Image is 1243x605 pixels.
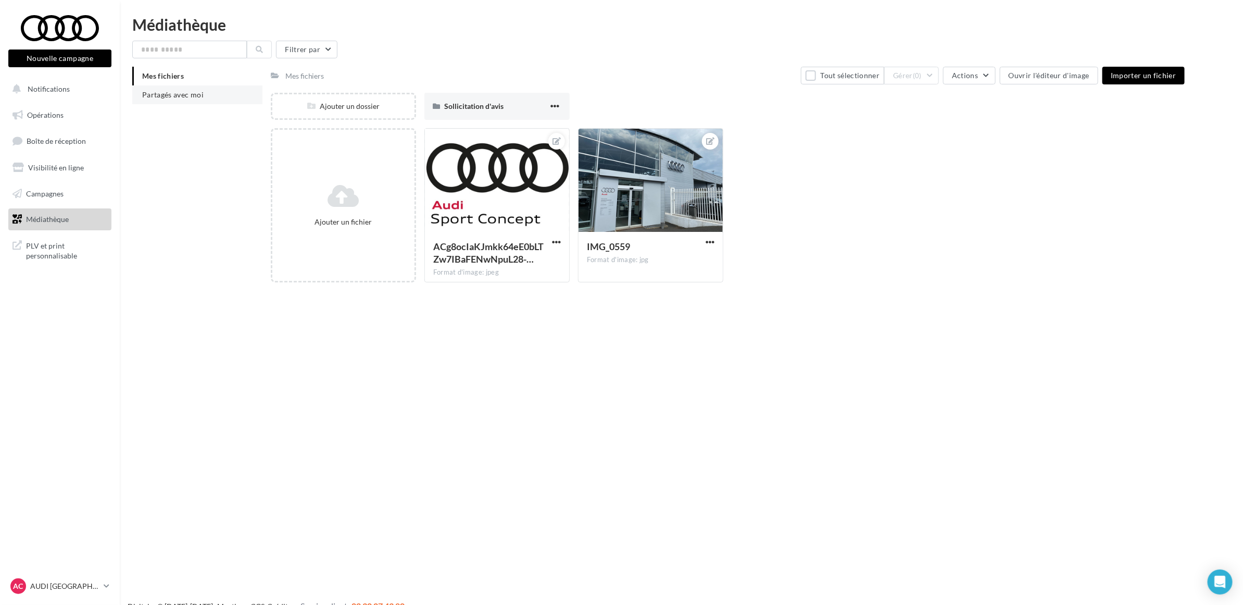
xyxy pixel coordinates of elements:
div: Médiathèque [132,17,1231,32]
span: IMG_0559 [587,241,630,252]
a: PLV et print personnalisable [6,234,114,265]
span: Médiathèque [26,215,69,224]
span: (0) [913,71,922,80]
p: AUDI [GEOGRAPHIC_DATA] [30,581,99,591]
span: Actions [952,71,978,80]
span: Sollicitation d'avis [444,102,504,110]
span: ACg8ocIaKJmkk64eE0bLTZw7IBaFENwNpuL28-yLJwzxKEu6sXlbJkgK [433,241,544,265]
span: AC [14,581,23,591]
a: Campagnes [6,183,114,205]
span: Boîte de réception [27,137,86,145]
span: Notifications [28,84,70,93]
div: Ajouter un fichier [277,217,410,227]
span: Mes fichiers [142,71,184,80]
button: Ouvrir l'éditeur d'image [1000,67,1098,84]
button: Actions [943,67,995,84]
button: Nouvelle campagne [8,50,111,67]
div: Ajouter un dossier [272,101,415,112]
div: Mes fichiers [285,71,324,81]
span: PLV et print personnalisable [26,239,107,261]
button: Filtrer par [276,41,337,58]
div: Format d'image: jpeg [433,268,561,277]
a: Visibilité en ligne [6,157,114,179]
a: Opérations [6,104,114,126]
button: Gérer(0) [884,67,939,84]
a: Médiathèque [6,208,114,230]
button: Importer un fichier [1102,67,1185,84]
button: Tout sélectionner [801,67,884,84]
span: Partagés avec moi [142,90,204,99]
button: Notifications [6,78,109,100]
div: Format d'image: jpg [587,255,714,265]
span: Visibilité en ligne [28,163,84,172]
span: Opérations [27,110,64,119]
a: Boîte de réception [6,130,114,152]
div: Open Intercom Messenger [1208,570,1233,595]
span: Importer un fichier [1111,71,1176,80]
a: AC AUDI [GEOGRAPHIC_DATA] [8,576,111,596]
span: Campagnes [26,189,64,197]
